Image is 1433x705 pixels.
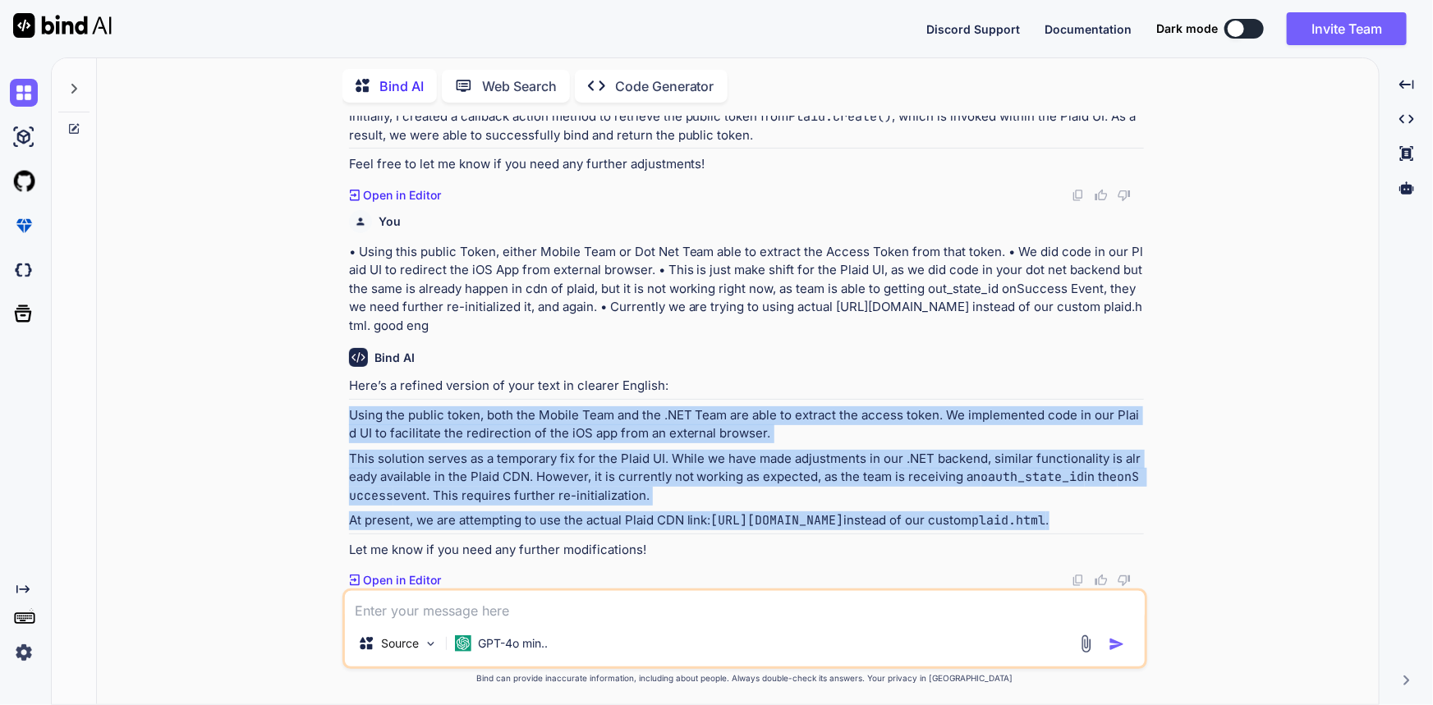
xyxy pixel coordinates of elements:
[10,639,38,666] img: settings
[926,21,1020,38] button: Discord Support
[478,635,548,652] p: GPT-4o min..
[349,511,1144,530] p: At present, we are attempting to use the actual Plaid CDN link: instead of our custom .
[10,212,38,240] img: premium
[349,406,1144,443] p: Using the public token, both the Mobile Team and the .NET Team are able to extract the access tok...
[10,256,38,284] img: darkCloudIdeIcon
[363,187,441,204] p: Open in Editor
[711,512,844,529] code: [URL][DOMAIN_NAME]
[381,635,419,652] p: Source
[363,572,441,588] p: Open in Editor
[1072,189,1085,202] img: copy
[1045,21,1132,38] button: Documentation
[1072,574,1085,587] img: copy
[1109,636,1125,652] img: icon
[13,13,112,38] img: Bind AI
[981,469,1085,485] code: oauth_state_id
[379,76,424,96] p: Bind AI
[1095,189,1108,202] img: like
[10,79,38,107] img: chat
[1156,21,1218,37] span: Dark mode
[455,635,471,652] img: GPT-4o mini
[342,672,1147,684] p: Bind can provide inaccurate information, including about people. Always double-check its answers....
[349,541,1144,560] p: Let me know if you need any further modifications!
[379,213,401,230] h6: You
[349,243,1144,336] p: • Using this public Token, either Mobile Team or Dot Net Team able to extract the Access Token fr...
[482,76,557,96] p: Web Search
[349,155,1144,174] p: Feel free to let me know if you need any further adjustments!
[349,469,1140,504] code: onSuccess
[349,377,1144,396] p: Here’s a refined version of your text in clearer English:
[926,22,1020,36] span: Discord Support
[1287,12,1407,45] button: Invite Team
[789,108,893,125] code: Plaid.Create()
[1118,574,1131,587] img: dislike
[374,350,415,366] h6: Bind AI
[1118,189,1131,202] img: dislike
[349,108,1144,144] p: Initially, I created a callback action method to retrieve the public token from , which is invoke...
[10,123,38,151] img: ai-studio
[615,76,714,96] p: Code Generator
[972,512,1046,529] code: plaid.html
[349,450,1144,506] p: This solution serves as a temporary fix for the Plaid UI. While we have made adjustments in our ....
[424,637,438,651] img: Pick Models
[1095,574,1108,587] img: like
[10,167,38,195] img: githubLight
[1045,22,1132,36] span: Documentation
[1077,634,1095,653] img: attachment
